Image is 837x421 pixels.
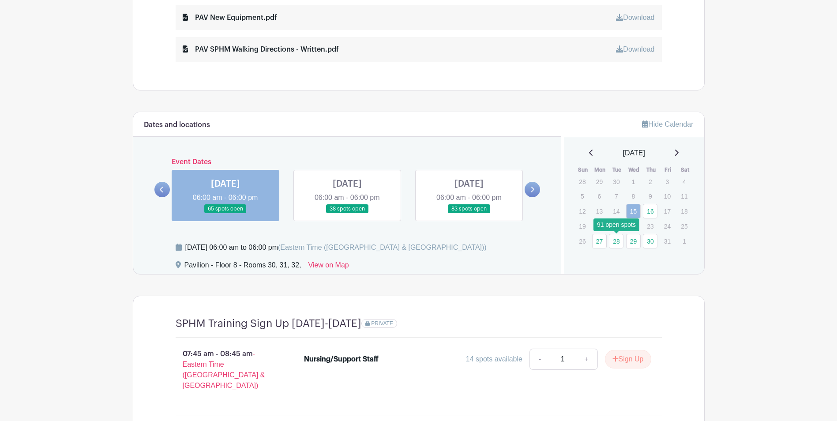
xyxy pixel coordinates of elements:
[170,158,525,166] h6: Event Dates
[677,175,691,188] p: 4
[185,242,487,253] div: [DATE] 06:00 am to 06:00 pm
[575,219,589,233] p: 19
[466,354,522,365] div: 14 spots available
[183,350,265,389] span: - Eastern Time ([GEOGRAPHIC_DATA] & [GEOGRAPHIC_DATA])
[575,349,597,370] a: +
[660,204,675,218] p: 17
[605,350,651,368] button: Sign Up
[616,14,654,21] a: Download
[626,204,641,218] a: 15
[677,219,691,233] p: 25
[304,354,379,365] div: Nursing/Support Staff
[592,234,607,248] a: 27
[575,204,589,218] p: 12
[592,219,607,233] p: 20
[660,165,677,174] th: Fri
[677,234,691,248] p: 1
[592,175,607,188] p: 29
[183,12,277,23] div: PAV New Equipment.pdf
[529,349,550,370] a: -
[660,189,675,203] p: 10
[575,234,589,248] p: 26
[677,189,691,203] p: 11
[642,165,660,174] th: Thu
[593,218,639,231] div: 91 open spots
[626,175,641,188] p: 1
[643,189,657,203] p: 9
[643,204,657,218] a: 16
[677,204,691,218] p: 18
[626,234,641,248] a: 29
[161,345,290,395] p: 07:45 am - 08:45 am
[144,121,210,129] h6: Dates and locations
[575,189,589,203] p: 5
[609,189,623,203] p: 7
[609,175,623,188] p: 30
[660,234,675,248] p: 31
[609,204,623,218] p: 14
[676,165,694,174] th: Sat
[660,175,675,188] p: 3
[574,165,592,174] th: Sun
[184,260,301,274] div: Pavilion - Floor 8 - Rooms 30, 31, 32,
[176,317,361,330] h4: SPHM Training Sign Up [DATE]-[DATE]
[371,320,393,327] span: PRIVATE
[592,204,607,218] p: 13
[616,45,654,53] a: Download
[592,189,607,203] p: 6
[609,234,623,248] a: 28
[608,165,626,174] th: Tue
[592,165,609,174] th: Mon
[642,120,693,128] a: Hide Calendar
[643,219,657,233] p: 23
[626,165,643,174] th: Wed
[278,244,487,251] span: (Eastern Time ([GEOGRAPHIC_DATA] & [GEOGRAPHIC_DATA]))
[308,260,349,274] a: View on Map
[643,234,657,248] a: 30
[183,44,339,55] div: PAV SPHM Walking Directions - Written.pdf
[626,189,641,203] p: 8
[623,148,645,158] span: [DATE]
[660,219,675,233] p: 24
[575,175,589,188] p: 28
[643,175,657,188] p: 2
